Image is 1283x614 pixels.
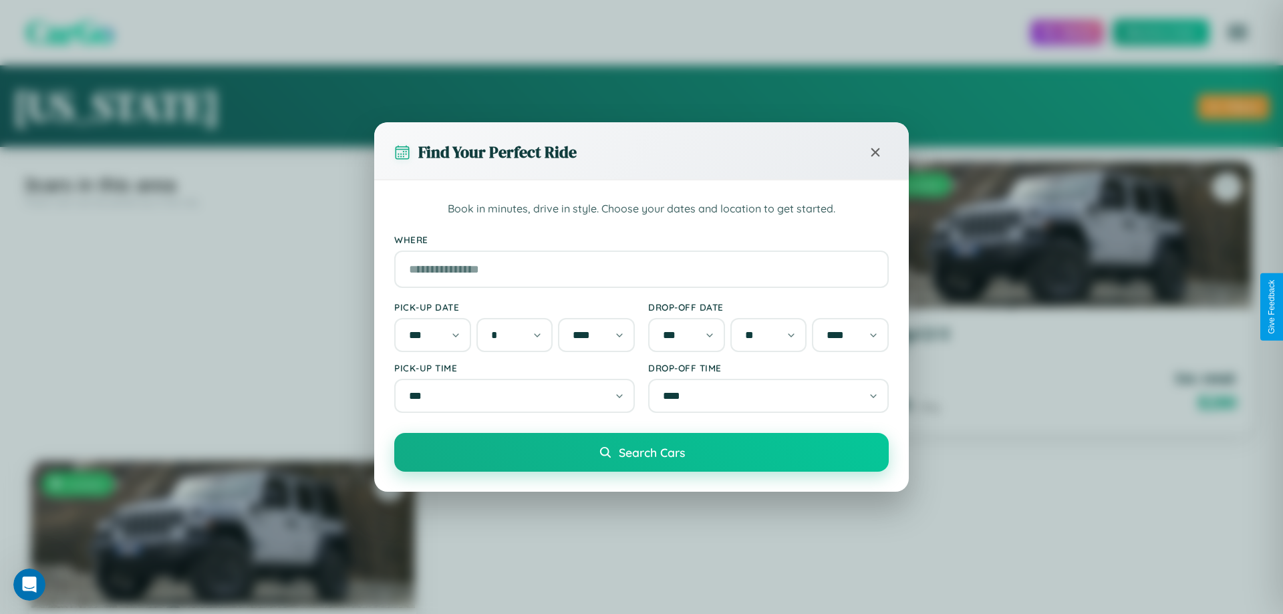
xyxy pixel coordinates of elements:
label: Drop-off Date [648,301,889,313]
button: Search Cars [394,433,889,472]
label: Where [394,234,889,245]
label: Pick-up Time [394,362,635,373]
h3: Find Your Perfect Ride [418,141,577,163]
label: Drop-off Time [648,362,889,373]
p: Book in minutes, drive in style. Choose your dates and location to get started. [394,200,889,218]
label: Pick-up Date [394,301,635,313]
span: Search Cars [619,445,685,460]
